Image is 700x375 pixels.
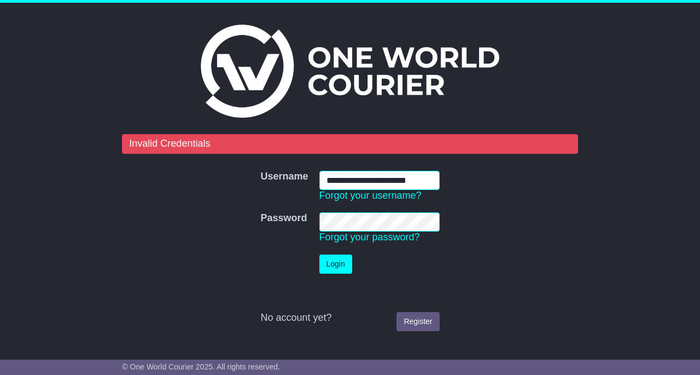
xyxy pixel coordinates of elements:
[122,134,577,154] div: Invalid Credentials
[319,232,420,243] a: Forgot your password?
[122,362,280,371] span: © One World Courier 2025. All rights reserved.
[319,255,352,274] button: Login
[201,25,499,118] img: One World
[396,312,439,331] a: Register
[260,171,308,183] label: Username
[319,190,422,201] a: Forgot your username?
[260,212,307,224] label: Password
[260,312,439,324] div: No account yet?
